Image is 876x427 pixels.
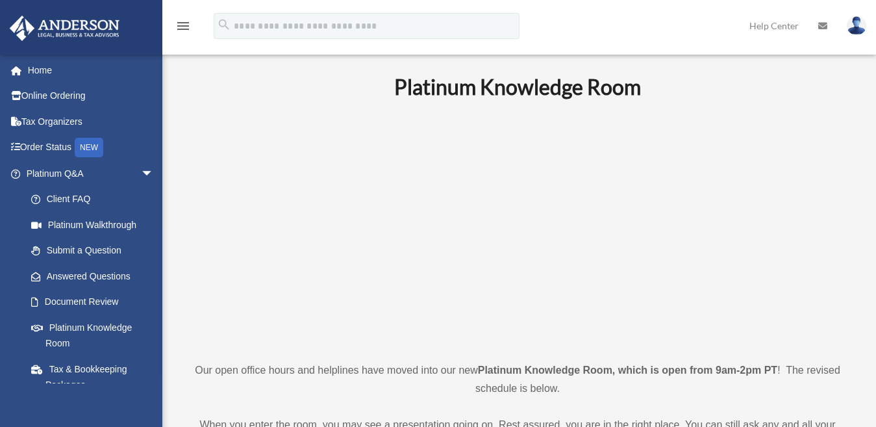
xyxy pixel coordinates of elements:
a: Document Review [18,289,173,315]
a: Platinum Knowledge Room [18,315,167,356]
img: Anderson Advisors Platinum Portal [6,16,123,41]
a: Tax Organizers [9,109,173,135]
a: Answered Questions [18,263,173,289]
i: menu [175,18,191,34]
a: Platinum Walkthrough [18,212,173,238]
a: menu [175,23,191,34]
a: Online Ordering [9,83,173,109]
p: Our open office hours and helplines have moved into our new ! The revised schedule is below. [185,361,850,398]
a: Home [9,57,173,83]
div: NEW [75,138,103,157]
iframe: 231110_Toby_KnowledgeRoom [323,118,712,337]
a: Submit a Question [18,238,173,264]
a: Client FAQ [18,187,173,213]
a: Platinum Q&Aarrow_drop_down [9,161,173,187]
b: Platinum Knowledge Room [394,74,641,99]
a: Tax & Bookkeeping Packages [18,356,173,398]
strong: Platinum Knowledge Room, which is open from 9am-2pm PT [478,365,777,376]
img: User Pic [847,16,866,35]
a: Order StatusNEW [9,135,173,161]
span: arrow_drop_down [141,161,167,187]
i: search [217,18,231,32]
